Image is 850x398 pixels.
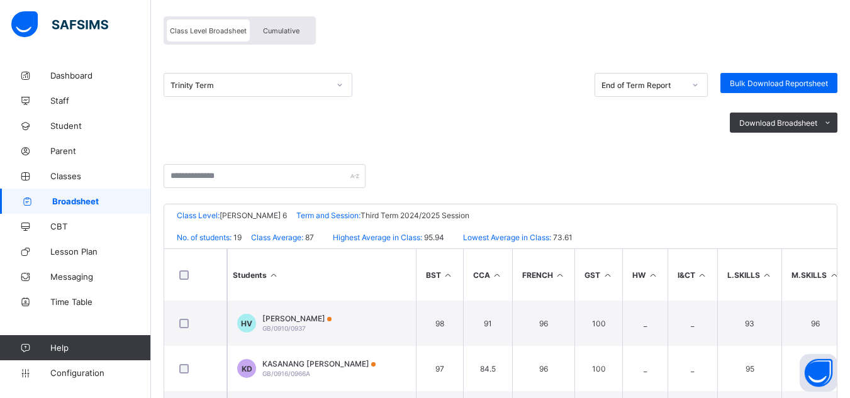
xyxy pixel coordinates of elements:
[602,270,613,280] i: Sort in Ascending Order
[717,249,782,301] th: L.SKILLS
[463,233,551,242] span: Lowest Average in Class:
[668,249,717,301] th: I&CT
[251,233,303,242] span: Class Average:
[555,270,566,280] i: Sort in Ascending Order
[492,270,503,280] i: Sort in Ascending Order
[601,80,685,90] div: End of Term Report
[668,301,717,346] td: _
[333,233,422,242] span: Highest Average in Class:
[50,221,151,231] span: CBT
[303,233,314,242] span: 87
[781,346,849,391] td: 97
[717,346,782,391] td: 95
[50,368,150,378] span: Configuration
[11,11,108,38] img: safsims
[296,211,361,220] span: Term and Session:
[762,270,773,280] i: Sort in Ascending Order
[50,246,151,257] span: Lesson Plan
[177,233,232,242] span: No. of students:
[177,211,220,220] span: Class Level:
[50,146,151,156] span: Parent
[574,346,622,391] td: 100
[622,346,668,391] td: _
[50,343,150,353] span: Help
[170,26,247,35] span: Class Level Broadsheet
[730,79,828,88] span: Bulk Download Reportsheet
[443,270,454,280] i: Sort in Ascending Order
[50,171,151,181] span: Classes
[262,314,332,323] span: [PERSON_NAME]
[781,301,849,346] td: 96
[829,270,839,280] i: Sort in Ascending Order
[262,359,376,368] span: KASANANG [PERSON_NAME]
[262,370,310,377] span: GB/0916/0966A
[668,346,717,391] td: _
[50,297,151,307] span: Time Table
[463,301,512,346] td: 91
[512,301,575,346] td: 96
[242,364,252,373] span: KD
[50,96,151,106] span: Staff
[781,249,849,301] th: M.SKILLS
[697,270,708,280] i: Sort in Ascending Order
[717,301,782,346] td: 93
[416,346,463,391] td: 97
[463,346,512,391] td: 84.5
[269,270,279,280] i: Sort Ascending
[512,346,575,391] td: 96
[227,249,416,301] th: Students
[551,233,573,242] span: 73.61
[422,233,444,242] span: 95.94
[622,249,668,301] th: HW
[574,301,622,346] td: 100
[50,121,151,131] span: Student
[463,249,512,301] th: CCA
[263,26,299,35] span: Cumulative
[574,249,622,301] th: GST
[220,211,287,220] span: [PERSON_NAME] 6
[739,118,817,128] span: Download Broadsheet
[232,233,242,242] span: 19
[262,324,306,332] span: GB/0910/0937
[647,270,658,280] i: Sort in Ascending Order
[50,272,151,282] span: Messaging
[171,80,329,90] div: Trinity Term
[416,249,463,301] th: BST
[50,70,151,80] span: Dashboard
[512,249,575,301] th: FRENCH
[800,354,837,392] button: Open asap
[241,319,252,328] span: HV
[416,301,463,346] td: 98
[361,211,469,220] span: Third Term 2024/2025 Session
[622,301,668,346] td: _
[52,196,151,206] span: Broadsheet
